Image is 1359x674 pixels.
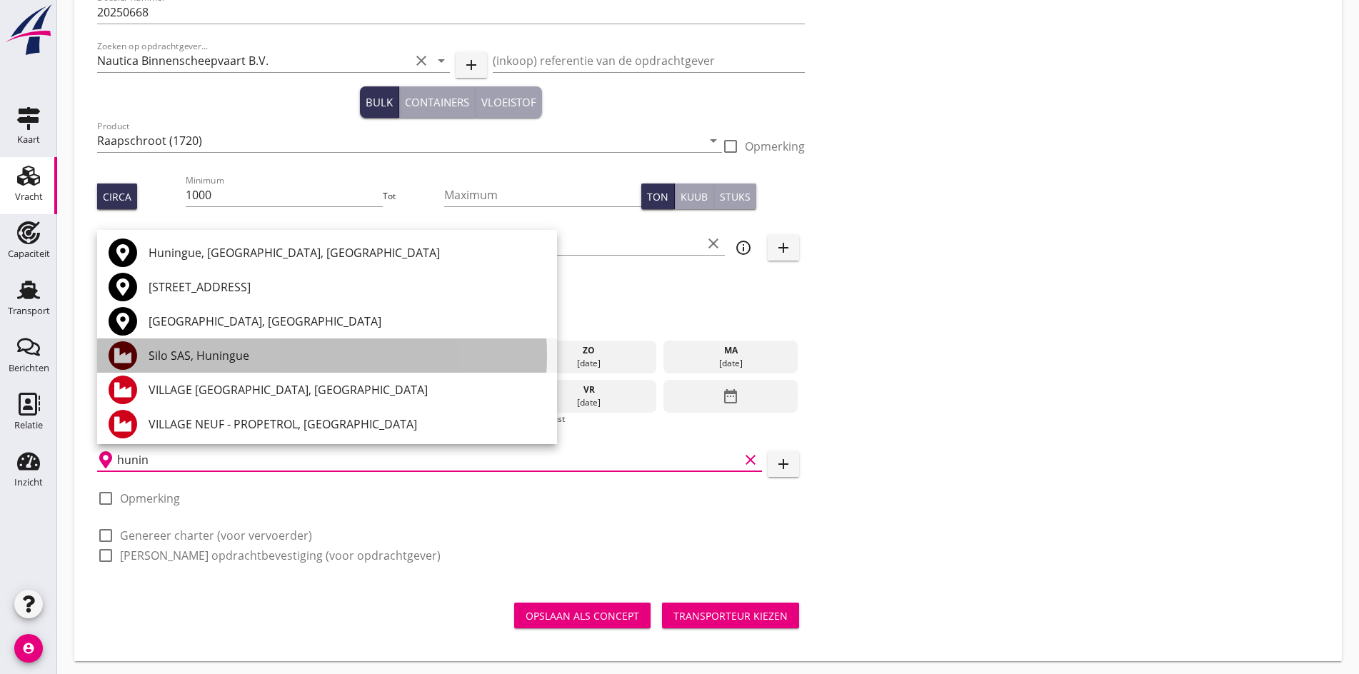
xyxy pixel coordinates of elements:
[526,383,653,396] div: vr
[14,421,43,430] div: Relatie
[673,608,788,623] div: Transporteur kiezen
[526,344,653,357] div: zo
[481,94,536,111] div: Vloeistof
[120,491,180,505] label: Opmerking
[526,608,639,623] div: Opslaan als concept
[775,456,792,473] i: add
[97,129,702,152] input: Product
[149,313,546,330] div: [GEOGRAPHIC_DATA], [GEOGRAPHIC_DATA]
[149,347,546,364] div: Silo SAS, Huningue
[681,189,708,204] div: Kuub
[526,396,653,409] div: [DATE]
[186,183,383,206] input: Minimum
[662,603,799,628] button: Transporteur kiezen
[103,189,131,204] div: Circa
[97,1,805,24] input: Dossier nummer
[705,235,722,252] i: clear
[97,183,137,209] button: Circa
[360,86,399,118] button: Bulk
[526,357,653,370] div: [DATE]
[8,306,50,316] div: Transport
[15,192,43,201] div: Vracht
[149,278,546,296] div: [STREET_ADDRESS]
[14,634,43,663] i: account_circle
[413,52,430,69] i: clear
[647,189,668,204] div: Ton
[120,548,441,563] label: [PERSON_NAME] opdrachtbevestiging (voor opdrachtgever)
[433,52,450,69] i: arrow_drop_down
[675,183,714,209] button: Kuub
[149,416,546,433] div: VILLAGE NEUF - PROPETROL, [GEOGRAPHIC_DATA]
[720,189,751,204] div: Stuks
[714,183,756,209] button: Stuks
[14,478,43,487] div: Inzicht
[117,448,739,471] input: Losplaats
[149,244,546,261] div: Huningue, [GEOGRAPHIC_DATA], [GEOGRAPHIC_DATA]
[405,94,469,111] div: Containers
[463,56,480,74] i: add
[9,363,49,373] div: Berichten
[97,49,410,72] input: Zoeken op opdrachtgever...
[399,86,476,118] button: Containers
[667,344,795,357] div: ma
[705,132,722,149] i: arrow_drop_down
[476,86,542,118] button: Vloeistof
[8,249,50,258] div: Capaciteit
[149,381,546,398] div: VILLAGE [GEOGRAPHIC_DATA], [GEOGRAPHIC_DATA]
[641,183,675,209] button: Ton
[514,603,651,628] button: Opslaan als concept
[366,94,393,111] div: Bulk
[444,183,641,206] input: Maximum
[742,451,759,468] i: clear
[722,383,739,409] i: date_range
[667,357,795,370] div: [DATE]
[120,528,312,543] label: Genereer charter (voor vervoerder)
[383,190,444,203] div: Tot
[3,4,54,56] img: logo-small.a267ee39.svg
[745,139,805,154] label: Opmerking
[775,239,792,256] i: add
[17,135,40,144] div: Kaart
[735,239,752,256] i: info_outline
[493,49,806,72] input: (inkoop) referentie van de opdrachtgever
